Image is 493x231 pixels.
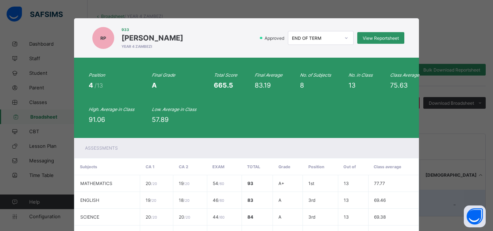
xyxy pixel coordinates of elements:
[278,197,281,203] span: A
[179,181,189,186] span: 19
[308,181,314,186] span: 1st
[184,181,189,186] span: / 20
[218,198,224,203] span: / 60
[278,181,284,186] span: A+
[308,214,315,220] span: 3rd
[179,214,190,220] span: 20
[122,44,183,49] span: YEAR 4 ZAMBEZI
[213,181,224,186] span: 54
[278,214,281,220] span: A
[146,214,157,220] span: 20
[390,72,419,78] i: Class Average
[343,164,356,169] span: Out of
[80,164,97,169] span: Subjects
[89,116,105,123] span: 91.06
[80,181,112,186] span: MATHEMATICS
[247,164,260,169] span: Total
[89,72,105,78] i: Position
[300,72,331,78] i: No. of Subjects
[374,197,386,203] span: 69.46
[146,181,157,186] span: 20
[146,164,154,169] span: CA 1
[255,81,271,89] span: 83.19
[374,164,401,169] span: Class average
[348,81,355,89] span: 13
[212,164,224,169] span: EXAM
[344,197,349,203] span: 13
[89,81,95,89] span: 4
[390,81,408,89] span: 75.63
[80,197,99,203] span: ENGLISH
[292,35,340,41] div: END OF TERM
[80,214,99,220] span: SCIENCE
[152,116,169,123] span: 57.89
[122,34,183,42] span: [PERSON_NAME]
[213,214,224,220] span: 44
[179,197,189,203] span: 18
[89,107,134,112] i: High. Average in Class
[247,197,253,203] span: 83
[247,181,253,186] span: 93
[151,181,157,186] span: / 20
[184,215,190,219] span: / 20
[95,82,103,89] span: /13
[152,81,157,89] span: A
[308,164,324,169] span: Position
[219,215,224,219] span: / 60
[278,164,290,169] span: Grade
[308,197,315,203] span: 3rd
[122,27,183,32] span: 933
[85,145,118,151] span: Assessments
[152,107,196,112] i: Low. Average in Class
[146,197,156,203] span: 19
[264,35,286,41] span: Approved
[179,164,188,169] span: CA 2
[150,198,156,203] span: / 20
[464,205,486,227] button: Open asap
[214,81,233,89] span: 665.5
[151,215,157,219] span: / 20
[344,214,349,220] span: 13
[363,35,399,41] span: View Reportsheet
[348,72,373,78] i: No. in Class
[344,181,349,186] span: 13
[374,214,386,220] span: 69.38
[184,198,189,203] span: / 20
[255,72,282,78] i: Final Average
[152,72,175,78] i: Final Grade
[247,214,253,220] span: 84
[100,35,106,41] span: RP
[218,181,224,186] span: / 60
[214,72,237,78] i: Total Score
[374,181,385,186] span: 77.77
[213,197,224,203] span: 46
[300,81,304,89] span: 8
